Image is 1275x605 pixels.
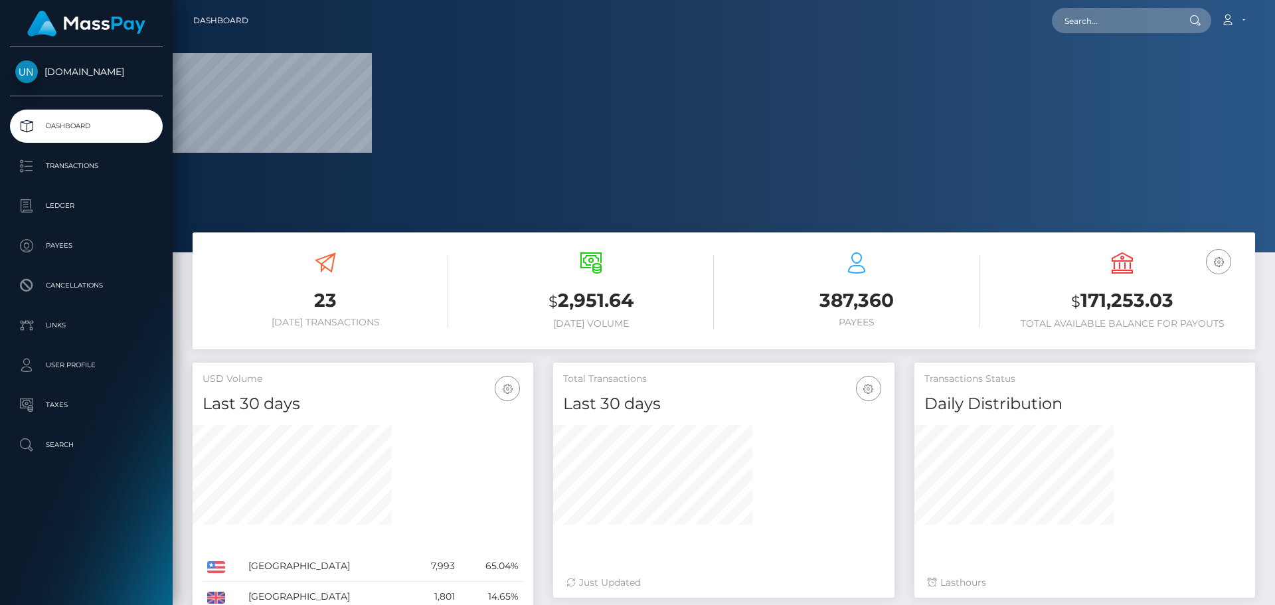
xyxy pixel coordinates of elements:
p: Links [15,315,157,335]
small: $ [549,292,558,311]
div: Last hours [928,576,1242,590]
img: MassPay Logo [27,11,145,37]
p: User Profile [15,355,157,375]
span: [DOMAIN_NAME] [10,66,163,78]
small: $ [1071,292,1080,311]
div: Just Updated [566,576,881,590]
a: Cancellations [10,269,163,302]
td: 7,993 [410,551,460,582]
h3: 387,360 [734,288,979,313]
p: Taxes [15,395,157,415]
h6: Payees [734,317,979,328]
a: Links [10,309,163,342]
td: 65.04% [460,551,523,582]
p: Payees [15,236,157,256]
h6: Total Available Balance for Payouts [999,318,1245,329]
h3: 171,253.03 [999,288,1245,315]
h5: Total Transactions [563,373,884,386]
p: Dashboard [15,116,157,136]
h5: USD Volume [203,373,523,386]
img: GB.png [207,592,225,604]
a: User Profile [10,349,163,382]
h6: [DATE] Transactions [203,317,448,328]
img: US.png [207,561,225,573]
h3: 23 [203,288,448,313]
h5: Transactions Status [924,373,1245,386]
p: Ledger [15,196,157,216]
a: Ledger [10,189,163,222]
a: Taxes [10,389,163,422]
input: Search... [1052,8,1177,33]
a: Dashboard [193,7,248,35]
a: Search [10,428,163,462]
p: Search [15,435,157,455]
td: [GEOGRAPHIC_DATA] [244,551,410,582]
h4: Daily Distribution [924,392,1245,416]
h3: 2,951.64 [468,288,714,315]
h4: Last 30 days [563,392,884,416]
a: Dashboard [10,110,163,143]
a: Payees [10,229,163,262]
img: Unlockt.me [15,60,38,83]
p: Cancellations [15,276,157,296]
h4: Last 30 days [203,392,523,416]
a: Transactions [10,149,163,183]
h6: [DATE] Volume [468,318,714,329]
p: Transactions [15,156,157,176]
